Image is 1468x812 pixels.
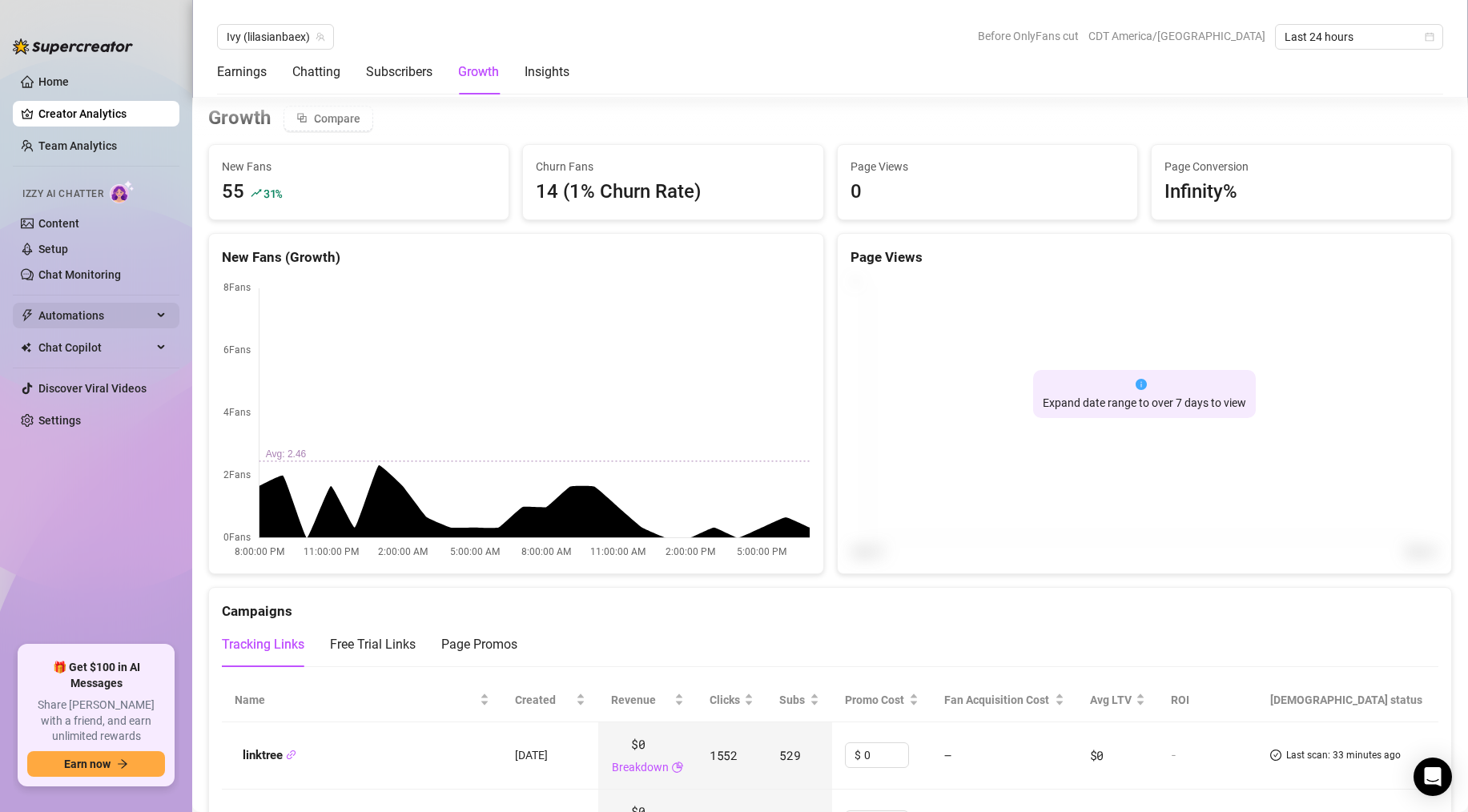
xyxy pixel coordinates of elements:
[1090,693,1132,706] span: Avg LTV
[38,414,81,427] a: Settings
[21,309,34,322] span: thunderbolt
[1136,379,1147,390] span: info-circle
[672,758,683,776] span: pie-chart
[1171,693,1189,706] span: ROI
[515,691,573,709] span: Created
[1270,748,1281,763] span: check-circle
[611,691,671,709] span: Revenue
[1425,32,1434,42] span: calendar
[710,747,738,763] span: 1552
[1285,25,1434,49] span: Last 24 hours
[366,62,432,82] div: Subscribers
[1090,747,1104,763] span: $0
[117,758,128,770] span: arrow-right
[27,751,165,777] button: Earn nowarrow-right
[222,588,1438,622] div: Campaigns
[208,106,271,131] h3: Growth
[217,62,267,82] div: Earnings
[316,32,325,42] span: team
[292,62,340,82] div: Chatting
[222,247,810,268] div: New Fans (Growth)
[851,177,862,207] div: 0
[458,62,499,82] div: Growth
[944,693,1049,706] span: Fan Acquisition Cost
[64,758,111,770] span: Earn now
[38,243,68,255] a: Setup
[1257,678,1438,722] th: [DEMOGRAPHIC_DATA] status
[22,187,103,202] span: Izzy AI Chatter
[710,691,741,709] span: Clicks
[536,177,810,207] div: 14 (1% Churn Rate)
[1164,177,1237,207] div: Infinity%
[38,303,152,328] span: Automations
[222,158,496,175] span: New Fans
[38,139,117,152] a: Team Analytics
[38,101,167,127] a: Creator Analytics
[631,735,645,754] span: $0
[38,217,79,230] a: Content
[296,112,308,123] span: block
[27,697,165,745] span: Share [PERSON_NAME] with a friend, and earn unlimited rewards
[251,187,262,199] span: rise
[38,335,152,360] span: Chat Copilot
[38,268,121,281] a: Chat Monitoring
[27,660,165,691] span: 🎁 Get $100 in AI Messages
[978,24,1079,48] span: Before OnlyFans cut
[38,382,147,395] a: Discover Viral Videos
[222,177,244,207] div: 55
[441,635,517,654] div: Page Promos
[38,75,69,88] a: Home
[851,158,1124,175] span: Page Views
[21,342,31,353] img: Chat Copilot
[1414,758,1452,796] div: Open Intercom Messenger
[286,750,296,762] button: Copy Link
[330,635,416,654] div: Free Trial Links
[110,180,135,203] img: AI Chatter
[1171,748,1243,762] div: -
[851,247,1439,268] div: Page Views
[1043,394,1246,412] div: Expand date range to over 7 days to view
[263,186,282,201] span: 31 %
[779,691,806,709] span: Subs
[314,112,360,125] span: Compare
[1164,158,1438,175] span: Page Conversion
[243,748,296,762] strong: linktree
[222,635,304,654] div: Tracking Links
[944,747,951,763] span: —
[235,691,477,709] span: Name
[286,750,296,760] span: link
[1286,748,1401,763] span: Last scan: 33 minutes ago
[845,691,906,709] span: Promo Cost
[284,106,373,131] button: Compare
[779,747,800,763] span: 529
[227,25,324,49] span: Ivy (lilasianbaex)
[536,158,810,175] span: Churn Fans
[1088,24,1265,48] span: CDT America/[GEOGRAPHIC_DATA]
[515,749,548,762] span: [DATE]
[864,743,908,767] input: Enter cost
[13,38,133,54] img: logo-BBDzfeDw.svg
[612,758,669,776] a: Breakdown
[525,62,569,82] div: Insights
